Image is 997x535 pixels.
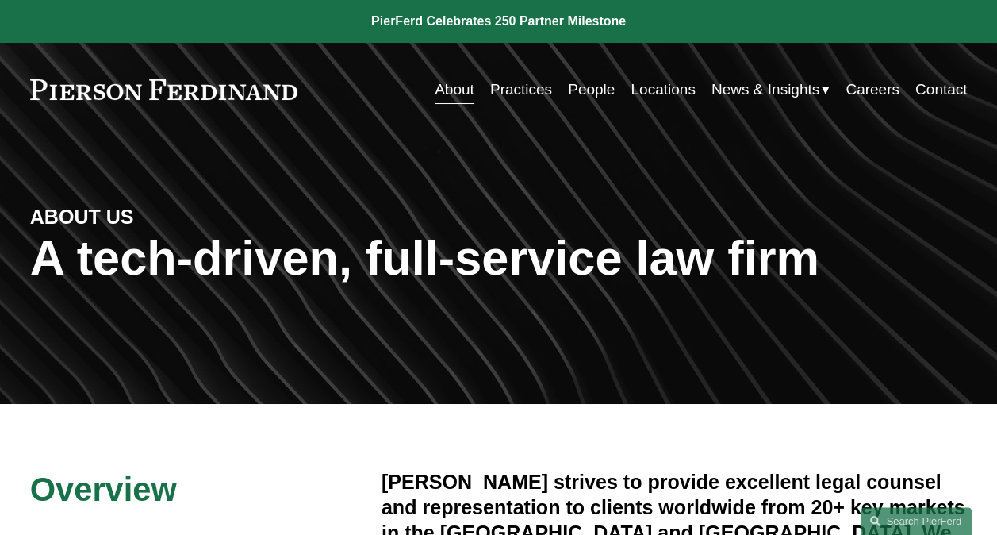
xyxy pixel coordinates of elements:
[30,471,177,508] span: Overview
[435,75,474,105] a: About
[490,75,552,105] a: Practices
[568,75,615,105] a: People
[30,230,968,286] h1: A tech-driven, full-service law firm
[711,76,819,103] span: News & Insights
[30,206,134,228] strong: ABOUT US
[915,75,967,105] a: Contact
[861,507,972,535] a: Search this site
[846,75,899,105] a: Careers
[631,75,695,105] a: Locations
[711,75,830,105] a: folder dropdown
